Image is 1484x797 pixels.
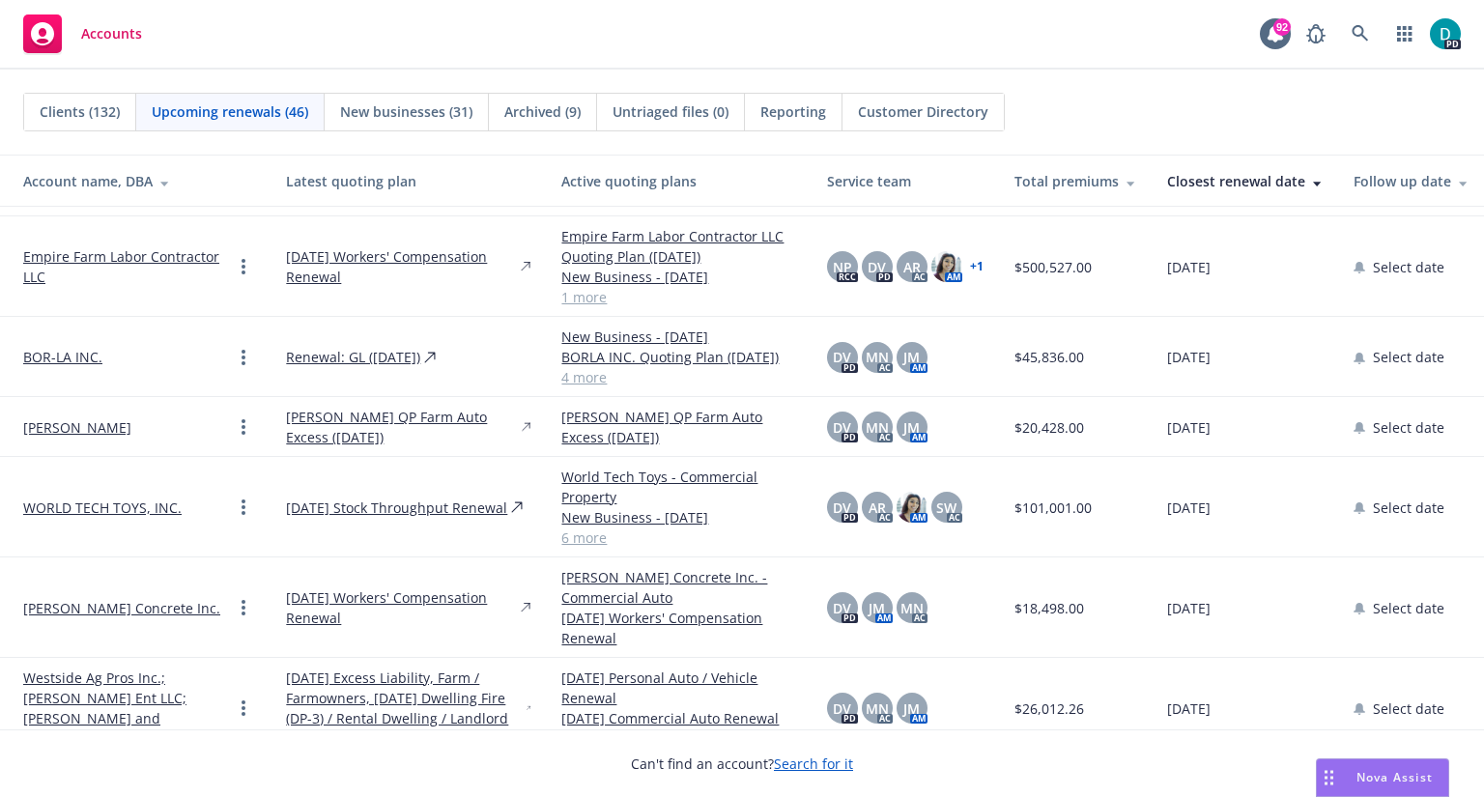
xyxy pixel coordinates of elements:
[286,407,518,447] a: [PERSON_NAME] QP Farm Auto Excess ([DATE])
[232,346,255,369] a: Open options
[833,498,851,518] span: DV
[866,347,889,367] span: MN
[286,171,530,191] div: Latest quoting plan
[1373,417,1444,438] span: Select date
[1430,18,1461,49] img: photo
[1167,417,1211,438] span: [DATE]
[1317,759,1341,796] div: Drag to move
[900,598,924,618] span: MN
[561,507,796,527] a: New Business - [DATE]
[81,26,142,42] span: Accounts
[561,267,796,287] a: New Business - [DATE]
[1167,498,1211,518] span: [DATE]
[286,498,507,518] a: [DATE] Stock Throughput Renewal
[1014,257,1092,277] span: $500,527.00
[833,698,851,719] span: DV
[1316,758,1449,797] button: Nova Assist
[903,347,920,367] span: JM
[561,668,796,708] a: [DATE] Personal Auto / Vehicle Renewal
[23,417,131,438] a: [PERSON_NAME]
[1014,417,1084,438] span: $20,428.00
[1354,171,1469,191] div: Follow up date
[903,698,920,719] span: JM
[561,527,796,548] a: 6 more
[833,257,852,277] span: NP
[613,101,728,122] span: Untriaged files (0)
[1297,14,1335,53] a: Report a Bug
[232,255,255,278] a: Open options
[936,498,956,518] span: SW
[561,287,796,307] a: 1 more
[866,417,889,438] span: MN
[286,668,523,749] a: [DATE] Excess Liability, Farm / Farmowners, [DATE] Dwelling Fire (DP-3) / Rental Dwelling / Landl...
[1167,698,1211,719] span: [DATE]
[1373,698,1444,719] span: Select date
[903,257,921,277] span: AR
[23,598,220,618] a: [PERSON_NAME] Concrete Inc.
[903,417,920,438] span: JM
[286,347,420,367] a: Renewal: GL ([DATE])
[931,251,962,282] img: photo
[1167,257,1211,277] span: [DATE]
[23,498,182,518] a: WORLD TECH TOYS, INC.
[232,415,255,439] a: Open options
[15,7,150,61] a: Accounts
[23,171,255,191] div: Account name, DBA
[970,261,984,272] a: + 1
[1385,14,1424,53] a: Switch app
[23,668,232,749] a: Westside Ag Pros Inc.; [PERSON_NAME] Ent LLC; [PERSON_NAME] and [PERSON_NAME]
[23,246,232,287] a: Empire Farm Labor Contractor LLC
[1341,14,1380,53] a: Search
[833,598,851,618] span: DV
[561,708,796,728] a: [DATE] Commercial Auto Renewal
[340,101,472,122] span: New businesses (31)
[1273,18,1291,36] div: 92
[561,367,796,387] a: 4 more
[1167,171,1323,191] div: Closest renewal date
[232,697,255,720] a: Open options
[1014,698,1084,719] span: $26,012.26
[561,608,796,648] a: [DATE] Workers' Compensation Renewal
[561,407,796,447] a: [PERSON_NAME] QP Farm Auto Excess ([DATE])
[1014,171,1136,191] div: Total premiums
[561,327,796,347] a: New Business - [DATE]
[858,101,988,122] span: Customer Directory
[1356,769,1433,785] span: Nova Assist
[561,226,796,267] a: Empire Farm Labor Contractor LLC Quoting Plan ([DATE])
[1167,347,1211,367] span: [DATE]
[1167,598,1211,618] span: [DATE]
[1014,347,1084,367] span: $45,836.00
[866,698,889,719] span: MN
[232,496,255,519] a: Open options
[833,347,851,367] span: DV
[1014,498,1092,518] span: $101,001.00
[1373,498,1444,518] span: Select date
[561,171,796,191] div: Active quoting plans
[23,347,102,367] a: BOR-LA INC.
[152,101,308,122] span: Upcoming renewals (46)
[868,257,886,277] span: DV
[631,754,853,774] span: Can't find an account?
[897,492,927,523] img: photo
[1373,598,1444,618] span: Select date
[504,101,581,122] span: Archived (9)
[760,101,826,122] span: Reporting
[232,596,255,619] a: Open options
[561,347,796,367] a: BORLA INC. Quoting Plan ([DATE])
[286,246,516,287] a: [DATE] Workers' Compensation Renewal
[1014,598,1084,618] span: $18,498.00
[1373,347,1444,367] span: Select date
[1373,257,1444,277] span: Select date
[833,417,851,438] span: DV
[774,754,853,773] a: Search for it
[869,498,886,518] span: AR
[561,567,796,608] a: [PERSON_NAME] Concrete Inc. -Commercial Auto
[561,728,796,749] a: 1 more
[869,598,885,618] span: JM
